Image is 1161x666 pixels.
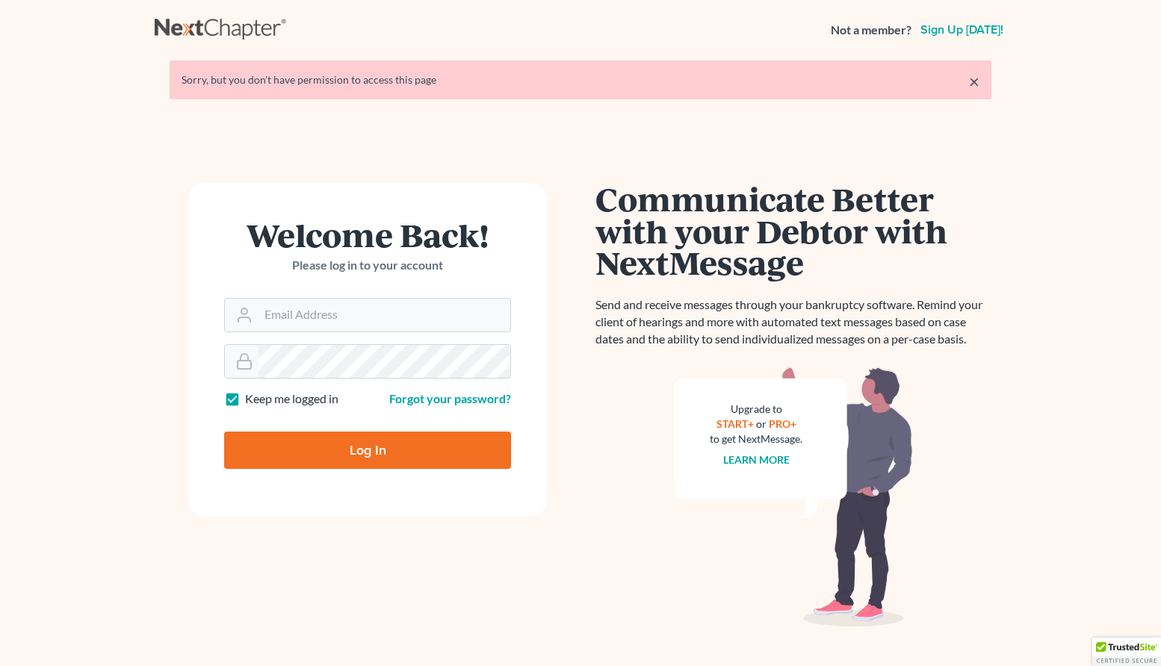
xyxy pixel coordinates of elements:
[917,24,1006,36] a: Sign up [DATE]!
[224,257,511,274] p: Please log in to your account
[224,219,511,251] h1: Welcome Back!
[756,417,767,430] span: or
[595,183,991,278] h1: Communicate Better with your Debtor with NextMessage
[716,417,754,430] a: START+
[182,72,979,87] div: Sorry, but you don't have permission to access this page
[595,296,991,348] p: Send and receive messages through your bankruptcy software. Remind your client of hearings and mo...
[710,402,802,417] div: Upgrade to
[769,417,796,430] a: PRO+
[1092,638,1161,666] div: TrustedSite Certified
[831,22,911,39] strong: Not a member?
[258,299,510,332] input: Email Address
[674,366,913,627] img: nextmessage_bg-59042aed3d76b12b5cd301f8e5b87938c9018125f34e5fa2b7a6b67550977c72.svg
[710,432,802,446] div: to get NextMessage.
[969,72,979,90] a: ×
[723,453,790,466] a: Learn more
